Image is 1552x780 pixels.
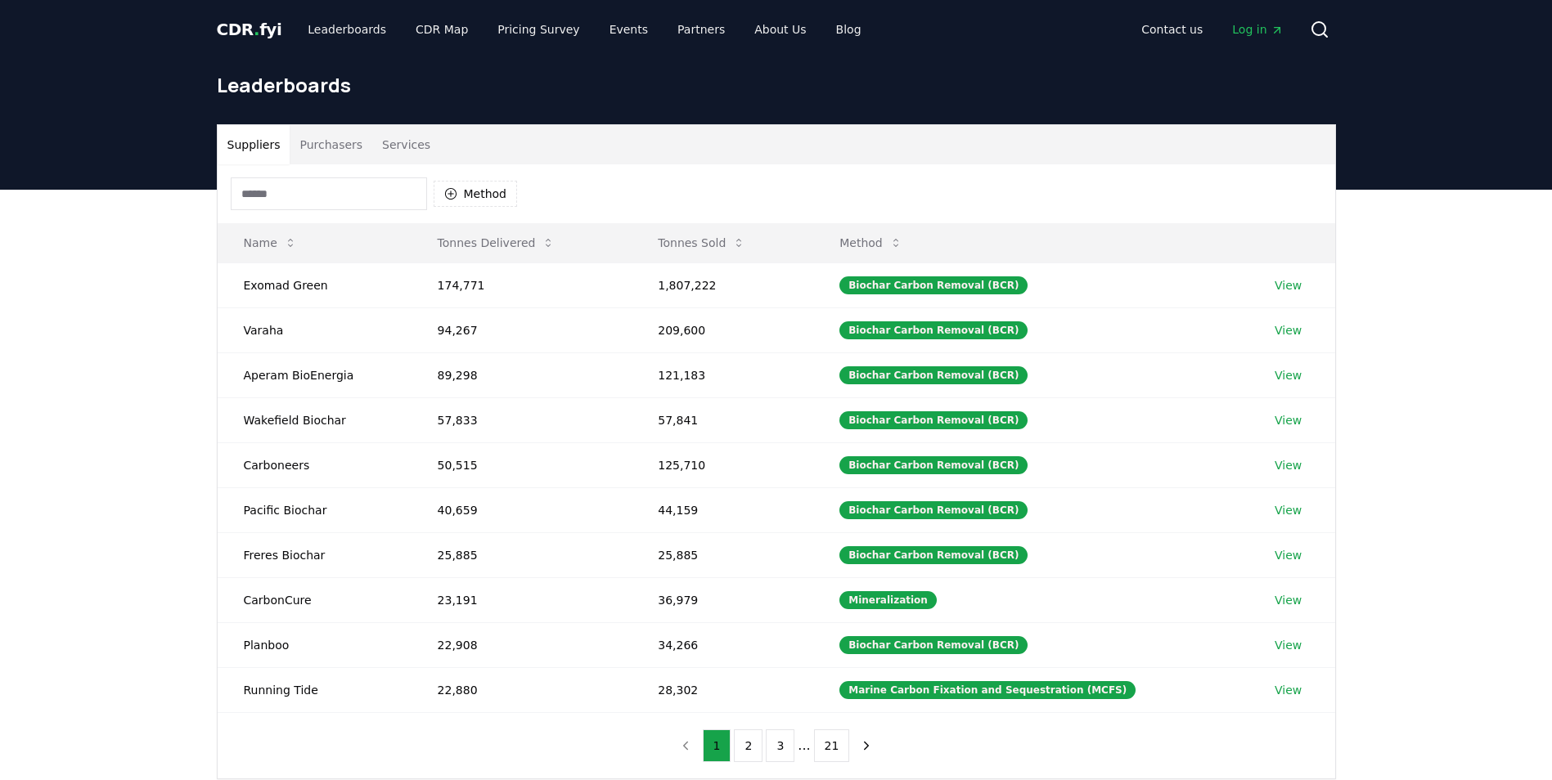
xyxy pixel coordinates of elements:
div: Biochar Carbon Removal (BCR) [839,276,1028,294]
button: 3 [766,729,794,762]
a: View [1275,277,1302,294]
nav: Main [295,15,874,44]
a: View [1275,412,1302,428]
td: Running Tide [218,667,412,712]
td: 25,885 [412,532,632,577]
td: 40,659 [412,487,632,532]
td: 36,979 [632,577,813,622]
a: View [1275,637,1302,653]
button: 21 [814,729,850,762]
button: 1 [703,729,731,762]
a: View [1275,547,1302,563]
span: Log in [1232,21,1283,38]
button: Method [826,226,915,259]
a: Leaderboards [295,15,399,44]
button: Tonnes Delivered [425,226,569,259]
td: 57,841 [632,397,813,442]
a: CDR Map [403,15,481,44]
td: 89,298 [412,352,632,397]
td: 209,600 [632,307,813,352]
a: View [1275,322,1302,338]
td: 23,191 [412,577,632,622]
td: Freres Biochar [218,532,412,577]
td: 22,908 [412,622,632,667]
div: Marine Carbon Fixation and Sequestration (MCFS) [839,681,1136,699]
button: Tonnes Sold [645,226,758,259]
td: Varaha [218,307,412,352]
td: 50,515 [412,442,632,487]
button: Suppliers [218,125,290,164]
td: 34,266 [632,622,813,667]
a: View [1275,457,1302,473]
a: Events [596,15,661,44]
td: 57,833 [412,397,632,442]
td: 1,807,222 [632,262,813,307]
h1: Leaderboards [217,72,1336,98]
td: 94,267 [412,307,632,352]
button: Services [372,125,440,164]
td: Pacific Biochar [218,487,412,532]
td: 44,159 [632,487,813,532]
button: Method [434,181,518,207]
td: Carboneers [218,442,412,487]
td: 25,885 [632,532,813,577]
a: CDR.fyi [217,18,282,41]
a: View [1275,592,1302,608]
a: Contact us [1128,15,1216,44]
div: Biochar Carbon Removal (BCR) [839,366,1028,384]
td: CarbonCure [218,577,412,622]
div: Biochar Carbon Removal (BCR) [839,411,1028,429]
td: 28,302 [632,667,813,712]
button: Name [231,226,310,259]
div: Biochar Carbon Removal (BCR) [839,321,1028,339]
a: Blog [823,15,875,44]
a: Partners [664,15,738,44]
td: 174,771 [412,262,632,307]
button: Purchasers [290,125,372,164]
button: 2 [734,729,763,762]
div: Biochar Carbon Removal (BCR) [839,546,1028,564]
a: About Us [741,15,819,44]
div: Biochar Carbon Removal (BCR) [839,501,1028,519]
nav: Main [1128,15,1296,44]
a: View [1275,367,1302,383]
td: Aperam BioEnergia [218,352,412,397]
button: next page [852,729,880,762]
div: Biochar Carbon Removal (BCR) [839,636,1028,654]
td: Wakefield Biochar [218,397,412,442]
a: View [1275,502,1302,518]
td: 121,183 [632,352,813,397]
a: View [1275,682,1302,698]
a: Pricing Survey [484,15,592,44]
td: 125,710 [632,442,813,487]
span: . [254,20,259,39]
a: Log in [1219,15,1296,44]
span: CDR fyi [217,20,282,39]
li: ... [798,736,810,755]
td: Exomad Green [218,262,412,307]
td: 22,880 [412,667,632,712]
div: Mineralization [839,591,937,609]
td: Planboo [218,622,412,667]
div: Biochar Carbon Removal (BCR) [839,456,1028,474]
